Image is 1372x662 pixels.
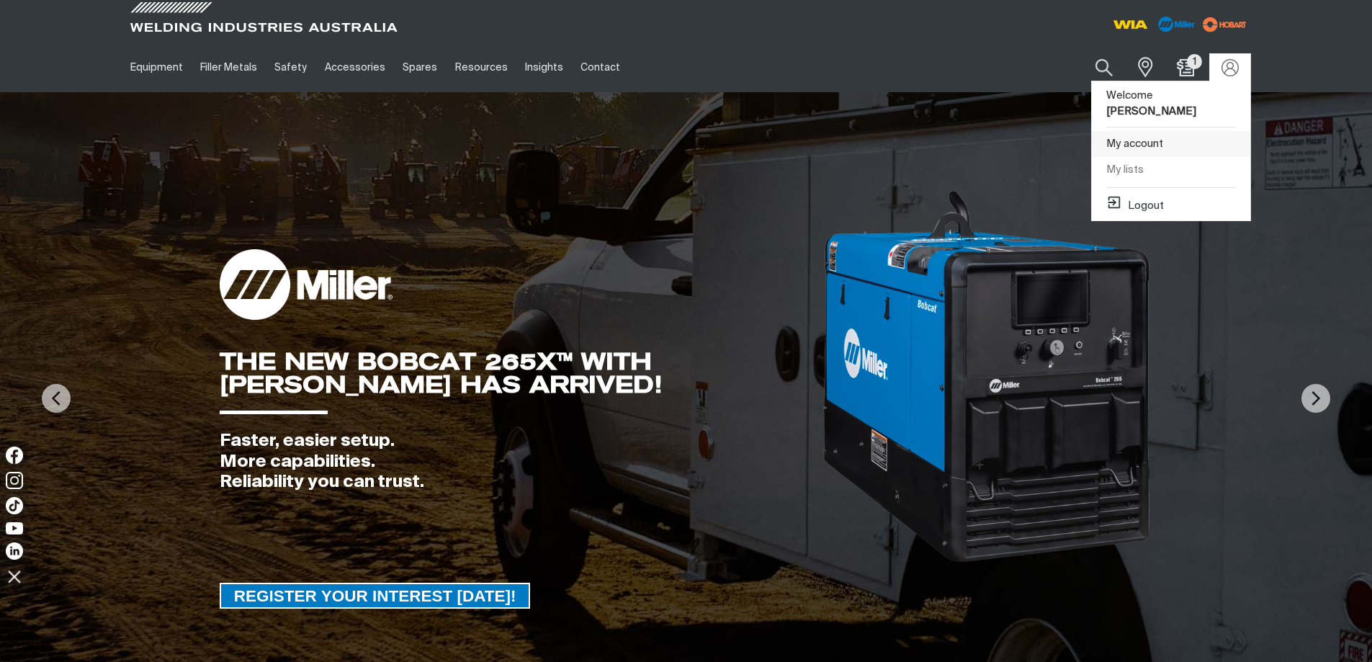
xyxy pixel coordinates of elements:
[220,583,531,609] a: REGISTER YOUR INTEREST TODAY!
[1301,384,1330,413] img: NextArrow
[1106,106,1196,117] b: [PERSON_NAME]
[1092,131,1250,158] a: My account
[446,43,516,92] a: Resources
[6,497,23,514] img: TikTok
[572,43,629,92] a: Contact
[1080,50,1129,84] button: Search products
[220,350,821,396] div: THE NEW BOBCAT 265X™ WITH [PERSON_NAME] HAS ARRIVED!
[1092,157,1250,184] a: My lists
[122,43,969,92] nav: Main
[1106,90,1196,117] span: Welcome
[394,43,446,92] a: Spares
[516,43,572,92] a: Insights
[42,384,71,413] img: PrevArrow
[1106,194,1164,212] button: Logout
[1062,50,1129,84] input: Product name or item number...
[6,447,23,464] img: Facebook
[266,43,315,92] a: Safety
[2,564,27,589] img: hide socials
[6,522,23,534] img: YouTube
[192,43,266,92] a: Filler Metals
[221,583,529,609] span: REGISTER YOUR INTEREST [DATE]!
[6,472,23,489] img: Instagram
[316,43,394,92] a: Accessories
[6,542,23,560] img: LinkedIn
[1198,14,1251,35] img: miller
[122,43,192,92] a: Equipment
[220,431,821,493] div: Faster, easier setup. More capabilities. Reliability you can trust.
